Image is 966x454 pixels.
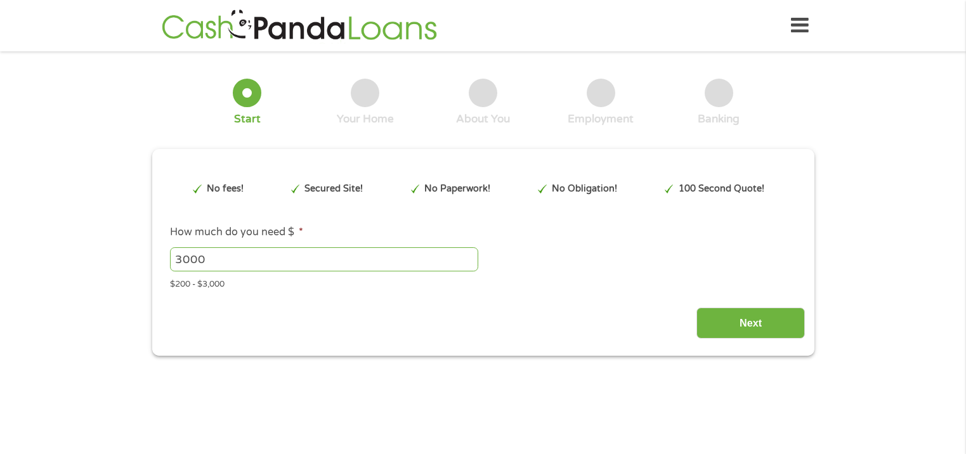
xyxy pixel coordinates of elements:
input: Next [696,308,805,339]
div: About You [456,112,510,126]
img: GetLoanNow Logo [158,8,441,44]
p: No fees! [207,182,244,196]
p: Secured Site! [304,182,363,196]
p: No Paperwork! [424,182,490,196]
div: $200 - $3,000 [170,274,795,291]
div: Your Home [337,112,394,126]
label: How much do you need $ [170,226,303,239]
p: 100 Second Quote! [679,182,764,196]
div: Banking [698,112,740,126]
p: No Obligation! [552,182,617,196]
div: Start [234,112,261,126]
div: Employment [568,112,634,126]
